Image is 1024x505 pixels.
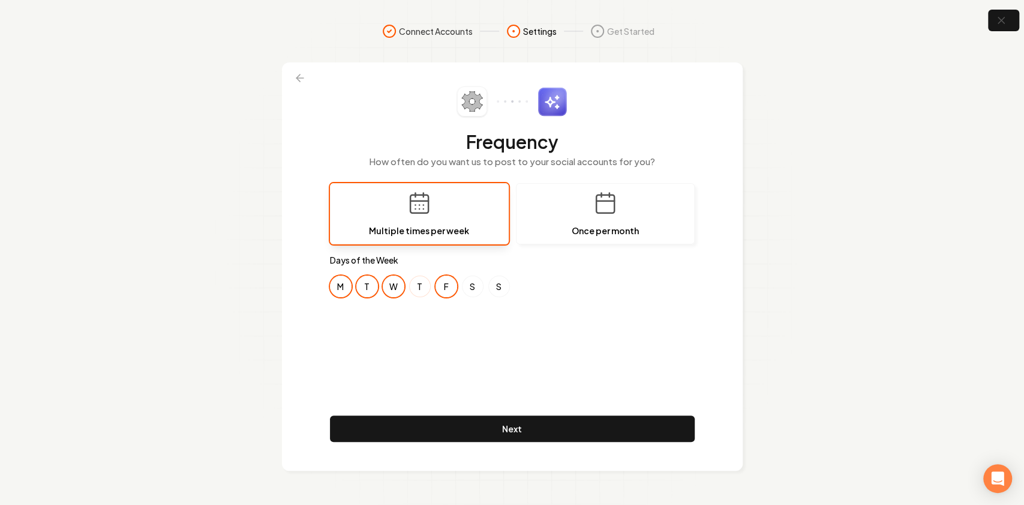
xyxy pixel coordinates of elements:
span: Settings [523,25,557,37]
div: Open Intercom Messenger [983,464,1012,493]
button: Multiple times per week [330,183,509,244]
button: Friday [436,276,457,297]
h2: Frequency [330,131,695,153]
button: Next [330,416,695,442]
button: Sunday [488,276,510,297]
button: Thursday [409,276,431,297]
span: Get Started [607,25,654,37]
button: Once per month [516,183,695,244]
button: Monday [330,276,352,297]
img: connector-dots.svg [497,100,528,103]
button: Wednesday [383,276,404,297]
button: Saturday [462,276,484,297]
p: How often do you want us to post to your social accounts for you? [330,155,695,169]
span: Connect Accounts [399,25,473,37]
button: Tuesday [356,276,378,297]
label: Days of the Week [330,254,695,266]
img: sparkles.svg [537,87,567,116]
